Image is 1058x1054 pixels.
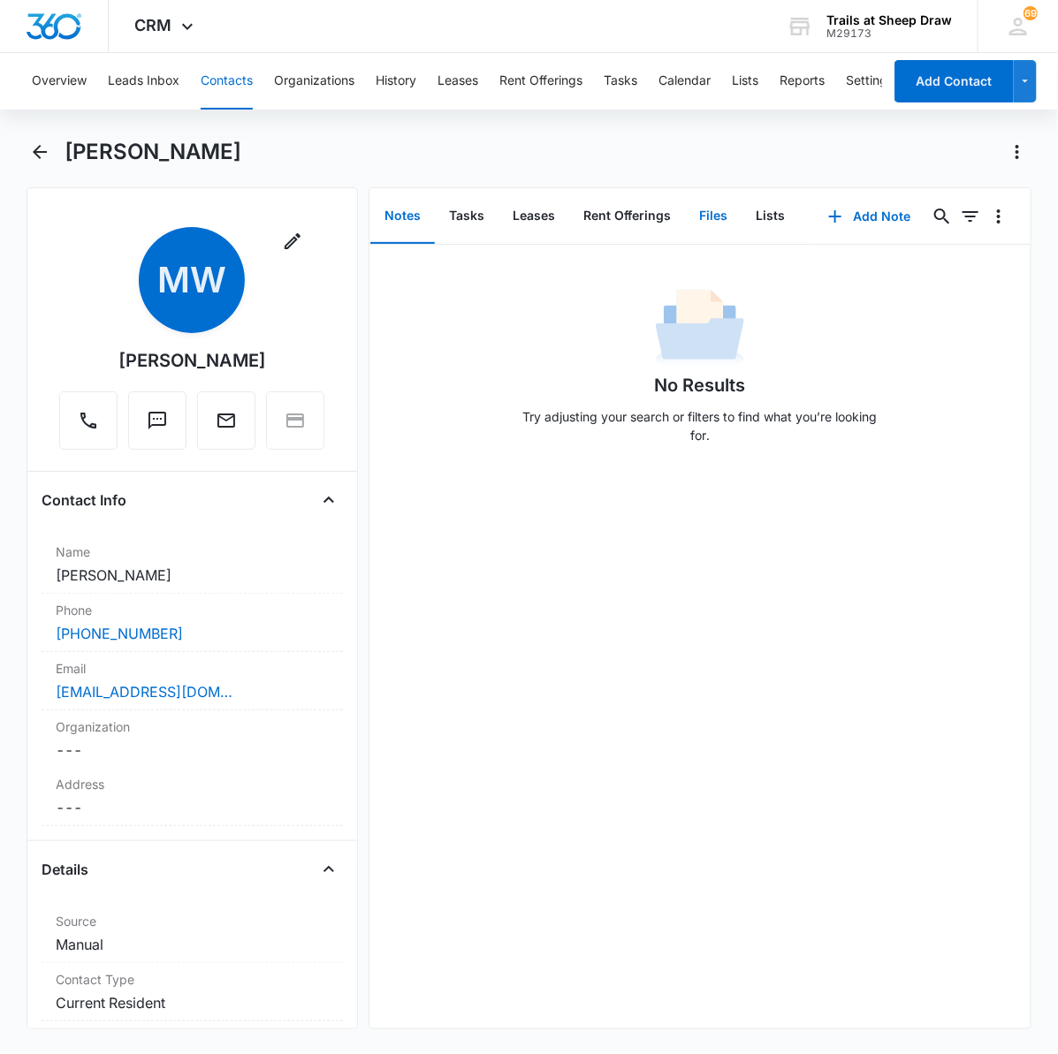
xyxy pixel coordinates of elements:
label: Contact Type [56,970,329,989]
h1: [PERSON_NAME] [65,139,241,165]
div: account id [826,27,952,40]
dd: Current Resident [56,992,329,1013]
button: History [376,53,416,110]
button: Rent Offerings [569,189,685,244]
button: Tasks [604,53,637,110]
span: MW [139,227,245,333]
button: Tasks [435,189,499,244]
a: Email [197,419,255,434]
dd: --- [56,739,329,761]
dd: --- [56,797,329,818]
button: Calendar [658,53,711,110]
button: Add Note [811,195,928,238]
a: Call [59,419,118,434]
label: Email [56,659,329,678]
h1: No Results [655,372,746,398]
div: Name[PERSON_NAME] [42,535,343,594]
img: No Data [656,284,744,372]
button: Add Contact [894,60,1014,102]
div: Phone[PHONE_NUMBER] [42,594,343,652]
button: Actions [1003,138,1031,166]
button: Settings [846,53,894,110]
button: Overview [32,53,87,110]
button: Lists [732,53,758,110]
a: [PHONE_NUMBER] [56,623,183,644]
span: 69 [1024,6,1038,20]
button: Leads Inbox [108,53,179,110]
label: Name [56,542,329,561]
div: [PERSON_NAME] [118,347,266,374]
div: SourceManual [42,905,343,963]
button: Email [197,391,255,450]
button: Call [59,391,118,450]
button: Close [315,855,343,883]
button: Contacts [201,53,253,110]
button: Reports [780,53,825,110]
button: Back [27,138,54,166]
button: Rent Offerings [499,53,582,110]
button: Leases [438,53,478,110]
button: Close [315,486,343,514]
label: Address [56,775,329,793]
button: Files [685,189,742,244]
div: Email[EMAIL_ADDRESS][DOMAIN_NAME] [42,652,343,710]
button: Overflow Menu [985,202,1013,231]
div: Organization--- [42,710,343,768]
h4: Details [42,859,88,880]
button: Lists [742,189,799,244]
div: Contact TypeCurrent Resident [42,963,343,1021]
label: Organization [56,717,329,736]
button: Organizations [274,53,354,110]
label: Phone [56,601,329,619]
a: Text [128,419,186,434]
button: History [799,189,872,244]
label: Source [56,912,329,930]
button: Filters [956,202,985,231]
span: CRM [135,16,172,34]
button: Text [128,391,186,450]
dd: Manual [56,934,329,955]
div: notifications count [1024,6,1038,20]
h4: Contact Info [42,489,126,511]
dd: [PERSON_NAME] [56,565,329,586]
button: Leases [499,189,569,244]
p: Try adjusting your search or filters to find what you’re looking for. [514,407,886,444]
button: Search... [928,202,956,231]
div: account name [826,13,952,27]
button: Notes [370,189,435,244]
a: [EMAIL_ADDRESS][DOMAIN_NAME] [56,681,232,702]
div: Address--- [42,768,343,826]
